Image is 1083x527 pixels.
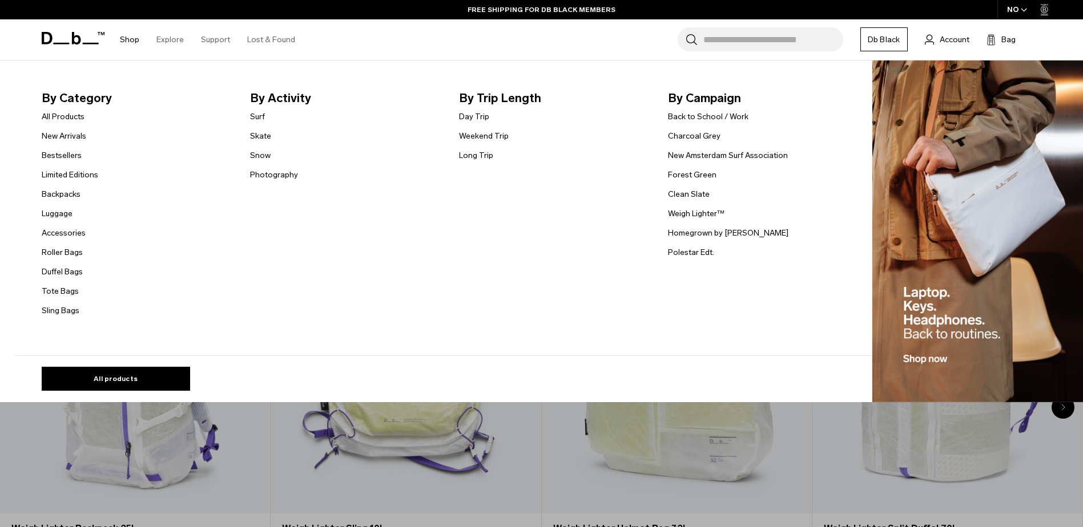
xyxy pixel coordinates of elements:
span: By Trip Length [459,89,650,107]
a: Limited Editions [42,169,98,181]
a: New Arrivals [42,130,86,142]
a: Account [925,33,969,46]
a: New Amsterdam Surf Association [668,149,788,161]
a: Homegrown by [PERSON_NAME] [668,227,788,239]
button: Bag [987,33,1016,46]
nav: Main Navigation [111,19,304,60]
span: By Activity [250,89,441,107]
a: Sling Bags [42,305,79,317]
a: Roller Bags [42,246,83,258]
a: Charcoal Grey [668,130,720,142]
a: Polestar Edt. [668,246,714,258]
a: Explore [156,19,184,60]
a: Photography [250,169,298,181]
img: Db [872,60,1083,403]
a: Long Trip [459,149,493,161]
a: FREE SHIPPING FOR DB BLACK MEMBERS [468,5,615,15]
a: Backpacks [42,188,80,200]
a: Lost & Found [247,19,295,60]
a: Luggage [42,208,73,220]
a: Db Black [860,27,908,51]
a: All Products [42,111,84,123]
a: All products [42,367,190,391]
span: By Category [42,89,232,107]
a: Tote Bags [42,285,79,297]
a: Weekend Trip [459,130,509,142]
a: Duffel Bags [42,266,83,278]
a: Back to School / Work [668,111,748,123]
a: Clean Slate [668,188,710,200]
span: By Campaign [668,89,859,107]
a: Shop [120,19,139,60]
span: Bag [1001,34,1016,46]
a: Weigh Lighter™ [668,208,724,220]
a: Support [201,19,230,60]
span: Account [940,34,969,46]
a: Forest Green [668,169,716,181]
a: Bestsellers [42,149,82,161]
a: Accessories [42,227,86,239]
a: Skate [250,130,271,142]
a: Day Trip [459,111,489,123]
a: Snow [250,149,271,161]
a: Surf [250,111,265,123]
